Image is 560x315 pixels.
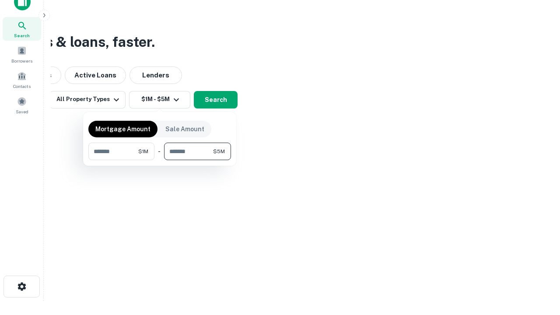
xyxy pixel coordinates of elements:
[516,245,560,287] iframe: Chat Widget
[165,124,204,134] p: Sale Amount
[213,147,225,155] span: $5M
[95,124,150,134] p: Mortgage Amount
[138,147,148,155] span: $1M
[158,143,161,160] div: -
